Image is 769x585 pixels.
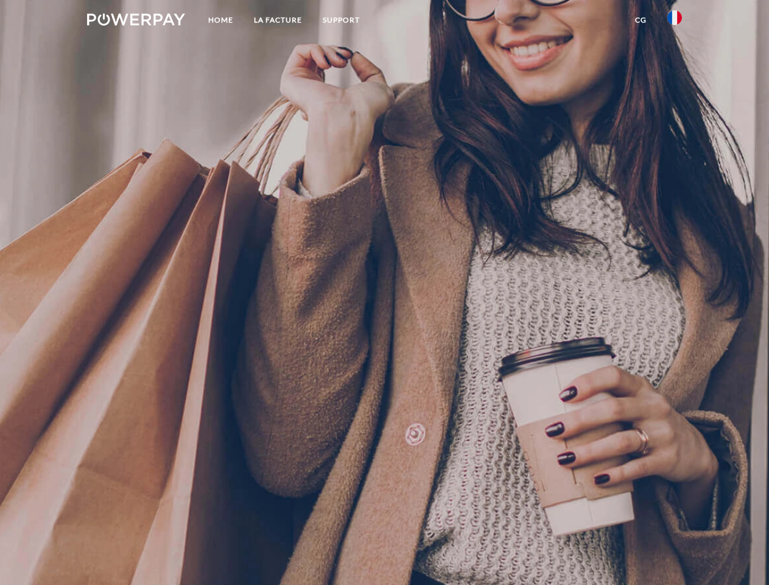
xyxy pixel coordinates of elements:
[244,9,312,31] a: LA FACTURE
[667,10,682,25] img: fr
[198,9,244,31] a: Home
[87,13,185,26] img: logo-powerpay-white.svg
[625,9,657,31] a: CG
[312,9,370,31] a: Support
